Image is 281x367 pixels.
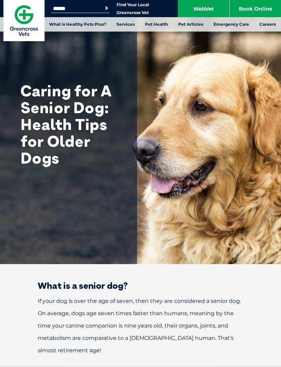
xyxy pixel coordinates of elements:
span: What is a senior dog? [38,280,128,291]
button: Search [103,5,110,12]
a: What is Healthy Pets Plus? [44,17,111,32]
a: Pet Articles [173,17,208,32]
a: Find Your Local Greencross Vet [117,2,149,15]
a: Pet Health [140,17,173,32]
a: Services [111,17,140,32]
span: If your dog is over the age of seven, then they are considered a senior dog. On average, dogs age... [38,298,241,354]
h1: Caring for A Senior Dog: Health Tips for Older Dogs [21,82,130,166]
a: Careers [254,17,281,32]
a: Emergency Care [208,17,254,32]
